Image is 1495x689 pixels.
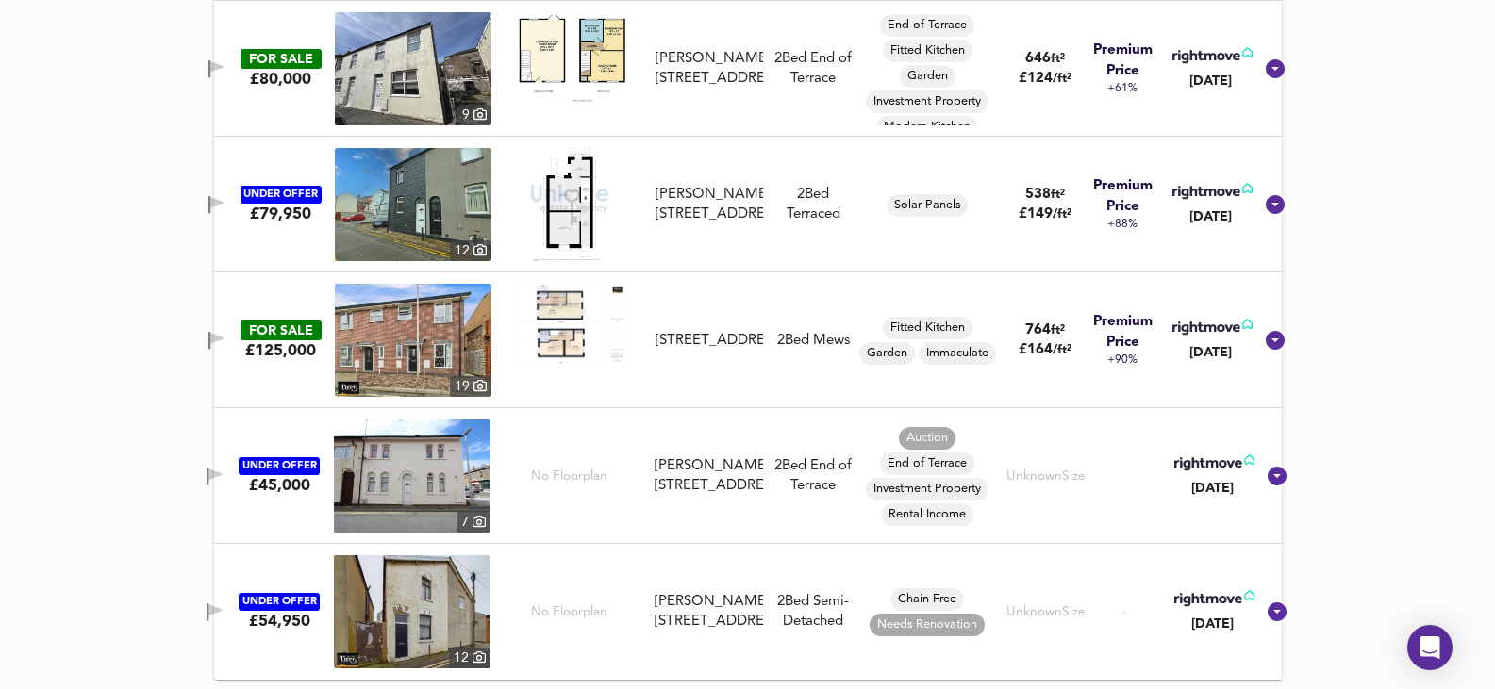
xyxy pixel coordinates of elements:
[1107,81,1138,97] span: +61%
[1266,600,1288,623] svg: Show Details
[866,93,988,110] span: Investment Property
[1053,208,1071,221] span: / ft²
[1082,312,1164,353] span: Premium Price
[866,481,988,498] span: Investment Property
[899,427,955,450] div: Auction
[214,1,1282,137] div: FOR SALE£80,000 property thumbnail 9 Floorplan[PERSON_NAME][STREET_ADDRESS]2Bed End of TerraceEnd...
[870,614,985,636] div: Needs Renovation
[334,419,490,533] img: property thumbnail
[656,185,763,225] div: [PERSON_NAME][STREET_ADDRESS]
[647,456,771,497] div: Ward Street, Blackpool, FY1 6HQ
[900,65,955,88] div: Garden
[1107,353,1138,369] span: +90%
[1051,189,1065,201] span: ft²
[335,12,491,125] img: property thumbnail
[1171,479,1254,498] div: [DATE]
[771,185,855,225] div: 2 Bed Terraced
[250,204,311,224] div: £79,950
[771,49,855,90] div: 2 Bed End of Terrace
[450,376,491,397] div: 19
[870,616,985,633] span: Needs Renovation
[1264,329,1287,352] svg: Show Details
[1082,41,1164,81] span: Premium Price
[457,105,491,125] div: 9
[457,512,490,533] div: 7
[655,592,763,632] div: [PERSON_NAME][STREET_ADDRESS]
[1051,53,1065,65] span: ft²
[881,506,973,523] span: Rental Income
[214,408,1282,544] div: UNDER OFFER£45,000 property thumbnail 7 No Floorplan[PERSON_NAME][STREET_ADDRESS]2Bed End of Terr...
[334,419,490,533] a: property thumbnail 7
[1019,343,1071,357] span: £ 164
[866,90,988,113] div: Investment Property
[450,240,491,261] div: 12
[883,42,972,59] span: Fitted Kitchen
[919,342,996,365] div: Immaculate
[876,116,978,139] div: Modern Kitchen
[883,40,972,62] div: Fitted Kitchen
[890,591,964,608] span: Chain Free
[859,345,915,362] span: Garden
[1171,615,1254,633] div: [DATE]
[531,603,607,621] span: No Floorplan
[647,592,771,632] div: Adrian Street, Blackpool, FY1 6DA
[249,611,310,632] div: £54,950
[899,430,955,447] span: Auction
[1169,72,1253,90] div: [DATE]
[1006,603,1086,621] div: Unknown Size
[1025,52,1051,66] span: 646
[1053,73,1071,85] span: / ft²
[655,456,763,497] div: [PERSON_NAME][STREET_ADDRESS]
[880,17,974,34] span: End of Terrace
[245,340,316,361] div: £125,000
[1266,465,1288,487] svg: Show Details
[771,592,855,632] div: 2 Bed Semi-Detached
[771,456,855,497] div: 2 Bed End of Terrace
[1407,625,1453,670] div: Open Intercom Messenger
[513,12,626,102] img: Floorplan
[880,455,974,472] span: End of Terrace
[1019,207,1071,221] span: £ 149
[335,284,491,397] a: property thumbnail 19
[876,119,978,136] span: Modern Kitchen
[1053,344,1071,356] span: / ft²
[1169,207,1253,226] div: [DATE]
[1082,176,1164,217] span: Premium Price
[887,197,968,214] span: Solar Panels
[880,14,974,37] div: End of Terrace
[919,345,996,362] span: Immaculate
[250,69,311,90] div: £80,000
[656,331,763,351] div: [STREET_ADDRESS]
[1051,324,1065,336] span: ft²
[1025,188,1051,202] span: 538
[1019,72,1071,86] span: £ 124
[530,148,608,261] img: Floorplan
[1264,193,1287,216] svg: Show Details
[239,593,320,611] div: UNDER OFFER
[513,284,626,364] img: Floorplan
[883,320,972,336] span: Fitted Kitchen
[890,588,964,611] div: Chain Free
[335,148,491,261] img: property thumbnail
[449,648,490,668] div: 12
[1122,605,1126,619] span: -
[239,457,320,475] div: UNDER OFFER
[334,555,490,668] img: property thumbnail
[1264,57,1287,80] svg: Show Details
[214,137,1282,272] div: UNDER OFFER£79,950 property thumbnail 12 Floorplan[PERSON_NAME][STREET_ADDRESS]2Bed TerracedSolar...
[1025,323,1051,337] span: 764
[335,12,491,125] a: property thumbnail 9
[887,194,968,217] div: Solar Panels
[334,555,490,668] a: property thumbnail 12
[1006,468,1086,485] div: Unknown Size
[241,49,322,69] div: FOR SALE
[1107,217,1138,233] span: +88%
[335,148,491,261] a: property thumbnail 12
[214,544,1282,680] div: UNDER OFFER£54,950 property thumbnail 12 No Floorplan[PERSON_NAME][STREET_ADDRESS]2Bed Semi-Detac...
[866,478,988,500] div: Investment Property
[531,468,607,485] span: No Floorplan
[900,68,955,85] span: Garden
[241,320,322,340] div: FOR SALE
[249,475,310,496] div: £45,000
[656,49,763,90] div: [PERSON_NAME][STREET_ADDRESS]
